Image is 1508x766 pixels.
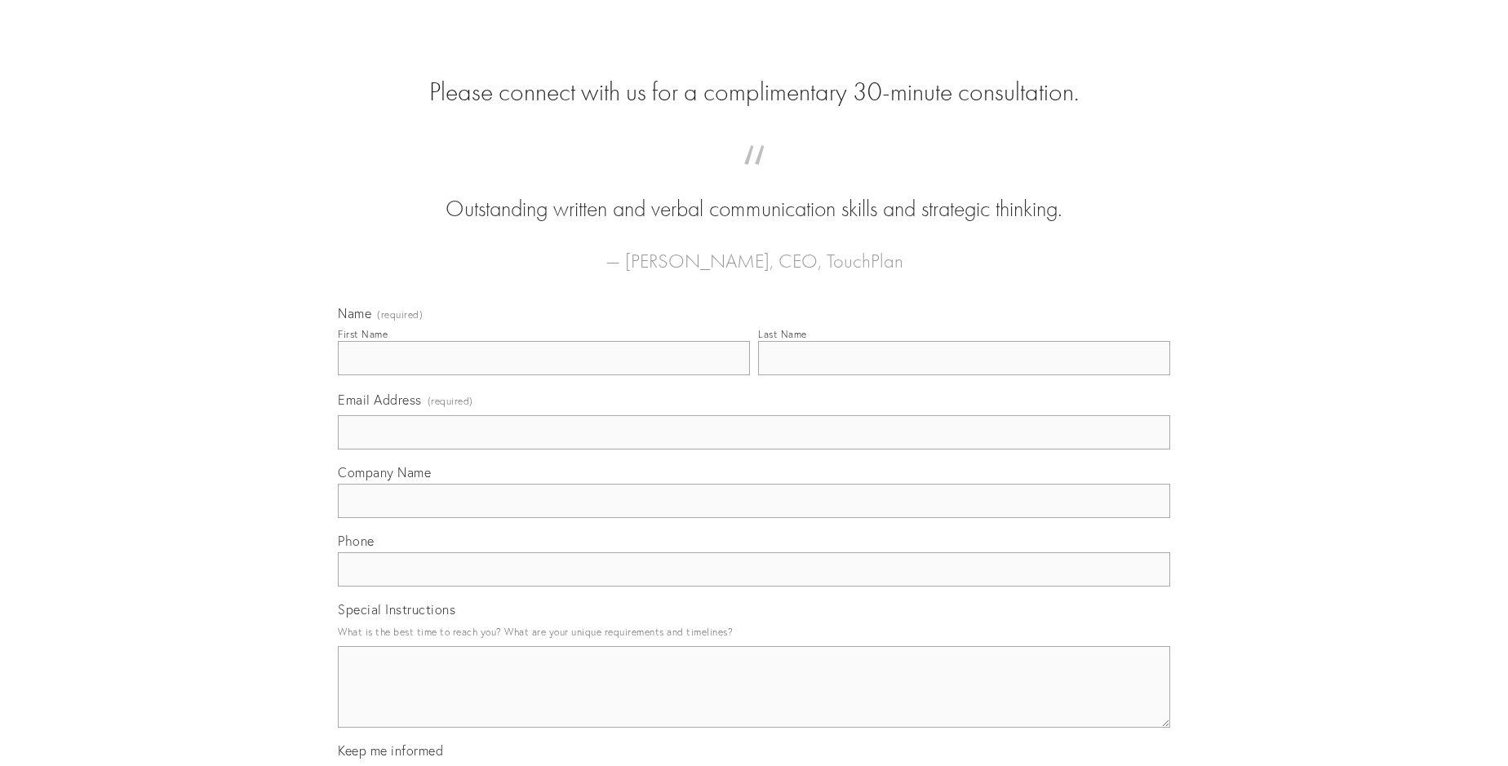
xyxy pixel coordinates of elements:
div: First Name [338,328,388,340]
span: Name [338,305,371,321]
figcaption: — [PERSON_NAME], CEO, TouchPlan [364,225,1144,277]
span: Keep me informed [338,742,443,759]
span: Special Instructions [338,601,455,618]
span: Phone [338,533,375,549]
span: “ [364,162,1144,193]
p: What is the best time to reach you? What are your unique requirements and timelines? [338,621,1170,643]
div: Last Name [758,328,807,340]
span: (required) [377,310,423,320]
span: Company Name [338,464,431,480]
blockquote: Outstanding written and verbal communication skills and strategic thinking. [364,162,1144,225]
h2: Please connect with us for a complimentary 30-minute consultation. [338,77,1170,108]
span: Email Address [338,392,422,408]
span: (required) [428,390,473,412]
